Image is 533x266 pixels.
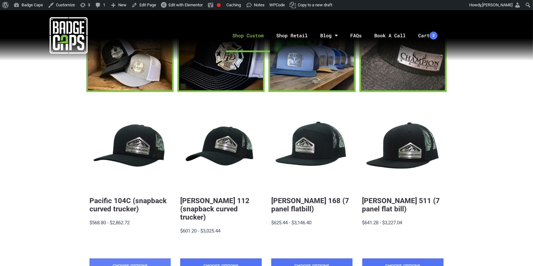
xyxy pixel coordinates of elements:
a: [PERSON_NAME] 168 (7 panel flatbill) [271,196,349,213]
span: $625.44 - $3,146.40 [271,220,311,226]
nav: Menu [137,19,533,52]
button: BadgeCaps - Pacific 104C [89,108,171,189]
span: $568.80 - $2,862.72 [89,220,130,226]
a: Book A Call [368,19,412,52]
a: Shop Retail [270,19,314,52]
a: FAQs [344,19,368,52]
button: BadgeCaps - Richardson 511 [362,108,444,189]
a: Blog [314,19,344,52]
iframe: Chat Widget [501,236,533,266]
a: Shop Custom [226,19,270,52]
button: BadgeCaps - Richardson 168 [271,108,352,189]
a: Cart2 [412,19,444,52]
img: badgecaps white logo with green acccent [50,16,88,54]
div: Focus keyphrase not set [217,3,221,7]
a: [PERSON_NAME] 112 (snapback curved trucker) [180,196,249,221]
a: Pacific 104C (snapback curved trucker) [89,196,167,213]
a: [PERSON_NAME] 511 (7 panel flat bill) [362,196,440,213]
a: FFD BadgeCaps Fire Department Custom unique apparel [177,33,265,92]
span: Edit with Elementor [168,3,203,7]
span: [PERSON_NAME] [482,3,512,7]
button: BadgeCaps - Richardson 112 [180,108,261,189]
span: $601.20 - $3,025.44 [180,228,220,234]
span: $641.28 - $3,227.04 [362,220,402,226]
